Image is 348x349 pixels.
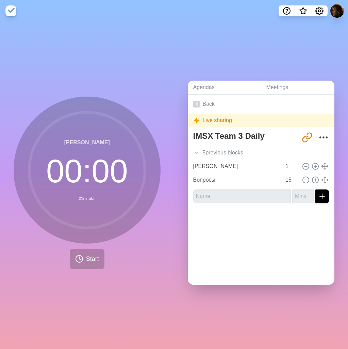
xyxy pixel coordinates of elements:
[193,189,291,203] input: Name
[86,254,99,264] span: Start
[188,146,335,160] div: 5 previous block
[190,160,282,173] input: Name
[261,81,334,95] a: Meetings
[190,173,282,187] input: Name
[188,114,335,127] div: Live sharing
[5,5,16,16] img: timeblocks logo
[295,5,311,16] button: What’s new
[283,173,299,187] input: Mins
[283,160,299,173] input: Mins
[279,5,295,16] button: Help
[311,5,328,16] button: Settings
[300,131,314,144] button: Share link
[317,131,330,144] button: More
[241,149,243,157] span: s
[292,189,314,203] input: Mins
[188,81,261,95] a: Agendas
[188,95,335,114] a: Back
[70,249,104,269] button: Start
